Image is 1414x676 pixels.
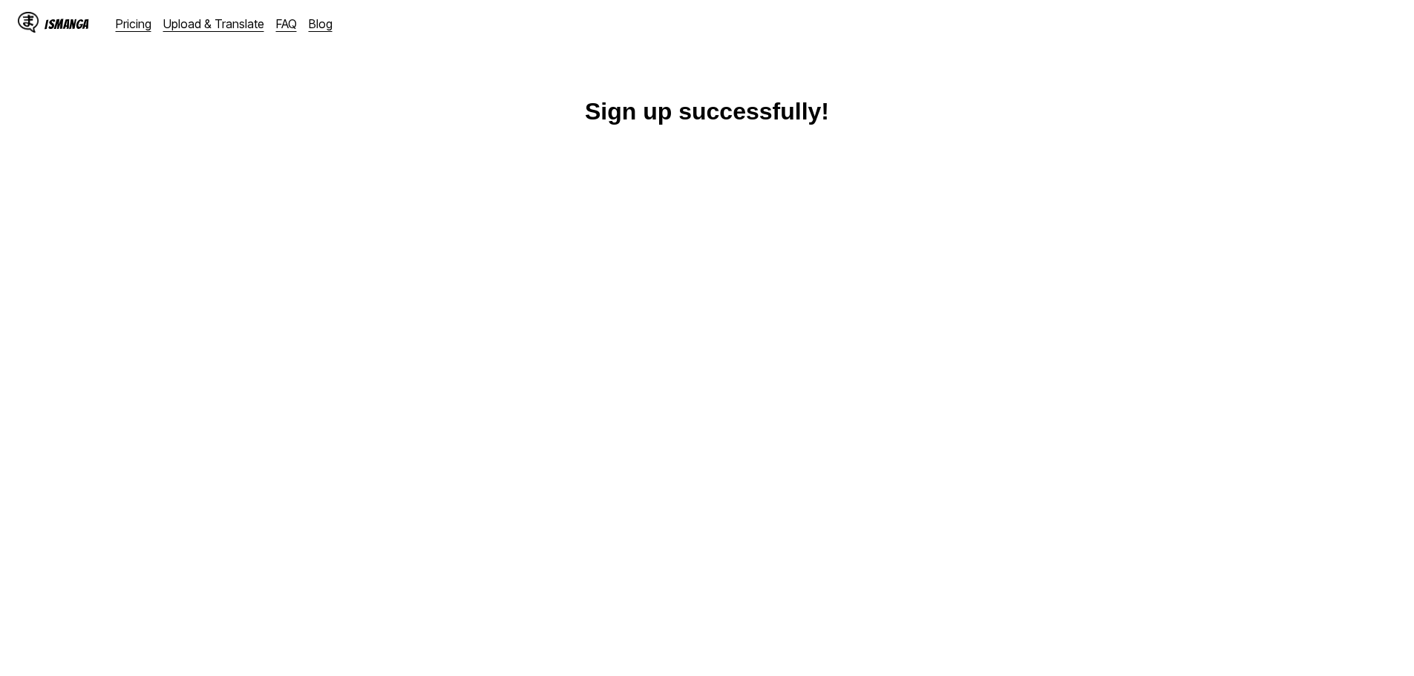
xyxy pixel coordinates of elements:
[276,16,297,31] a: FAQ
[116,16,151,31] a: Pricing
[309,16,333,31] a: Blog
[45,17,89,31] div: IsManga
[18,12,116,36] a: IsManga LogoIsManga
[585,98,829,125] h1: Sign up successfully!
[18,12,39,33] img: IsManga Logo
[163,16,264,31] a: Upload & Translate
